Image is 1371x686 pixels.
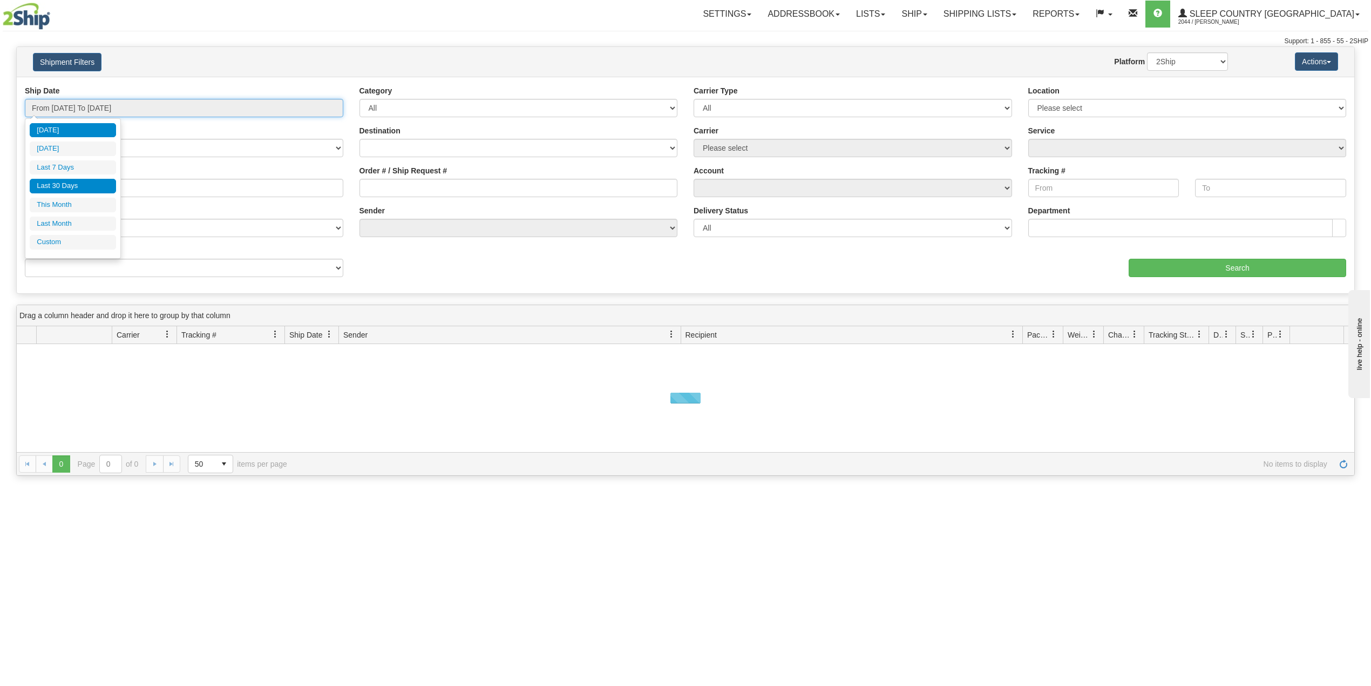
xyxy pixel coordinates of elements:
span: items per page [188,455,287,473]
a: Settings [695,1,759,28]
div: grid grouping header [17,305,1354,326]
span: Pickup Status [1267,329,1277,340]
a: Reports [1024,1,1088,28]
span: No items to display [302,460,1327,468]
li: Last Month [30,217,116,231]
a: Tracking # filter column settings [266,325,284,344]
input: From [1028,179,1179,197]
label: Account [694,165,724,176]
label: Delivery Status [694,205,748,216]
a: Shipment Issues filter column settings [1244,325,1263,344]
a: Packages filter column settings [1044,325,1063,344]
li: [DATE] [30,142,116,156]
a: Carrier filter column settings [158,325,177,344]
label: Order # / Ship Request # [359,165,447,176]
div: Support: 1 - 855 - 55 - 2SHIP [3,37,1368,46]
button: Shipment Filters [33,53,101,71]
span: Tracking # [181,329,216,340]
label: Ship Date [25,85,60,96]
span: Page of 0 [78,455,139,473]
label: Department [1028,205,1070,216]
a: Refresh [1335,455,1352,473]
a: Delivery Status filter column settings [1217,325,1236,344]
span: select [215,455,233,473]
label: Service [1028,125,1055,136]
a: Weight filter column settings [1085,325,1103,344]
li: Custom [30,235,116,250]
label: Tracking # [1028,165,1065,176]
a: Tracking Status filter column settings [1190,325,1209,344]
span: Ship Date [289,329,322,340]
span: Tracking Status [1149,329,1196,340]
span: 2044 / [PERSON_NAME] [1178,17,1259,28]
input: To [1195,179,1346,197]
iframe: chat widget [1346,288,1370,398]
a: Lists [848,1,893,28]
a: Shipping lists [935,1,1024,28]
span: Carrier [117,329,140,340]
label: Carrier Type [694,85,737,96]
a: Recipient filter column settings [1004,325,1022,344]
label: Location [1028,85,1060,96]
div: live help - online [8,9,100,17]
img: logo2044.jpg [3,3,50,30]
label: Carrier [694,125,718,136]
a: Ship Date filter column settings [320,325,338,344]
a: Sender filter column settings [662,325,681,344]
span: Packages [1027,329,1050,340]
li: Last 30 Days [30,179,116,193]
a: Charge filter column settings [1125,325,1144,344]
span: Page 0 [52,455,70,473]
li: Last 7 Days [30,160,116,175]
span: Recipient [685,329,717,340]
span: 50 [195,459,209,469]
label: Sender [359,205,385,216]
li: This Month [30,198,116,212]
input: Search [1129,259,1346,277]
a: Ship [893,1,935,28]
span: Charge [1108,329,1131,340]
label: Destination [359,125,401,136]
span: Weight [1068,329,1090,340]
button: Actions [1295,52,1338,71]
a: Sleep Country [GEOGRAPHIC_DATA] 2044 / [PERSON_NAME] [1170,1,1368,28]
span: Page sizes drop down [188,455,233,473]
label: Category [359,85,392,96]
a: Addressbook [759,1,848,28]
span: Delivery Status [1213,329,1223,340]
span: Shipment Issues [1240,329,1250,340]
span: Sender [343,329,368,340]
li: [DATE] [30,123,116,138]
span: Sleep Country [GEOGRAPHIC_DATA] [1187,9,1354,18]
a: Pickup Status filter column settings [1271,325,1289,344]
label: Platform [1114,56,1145,67]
